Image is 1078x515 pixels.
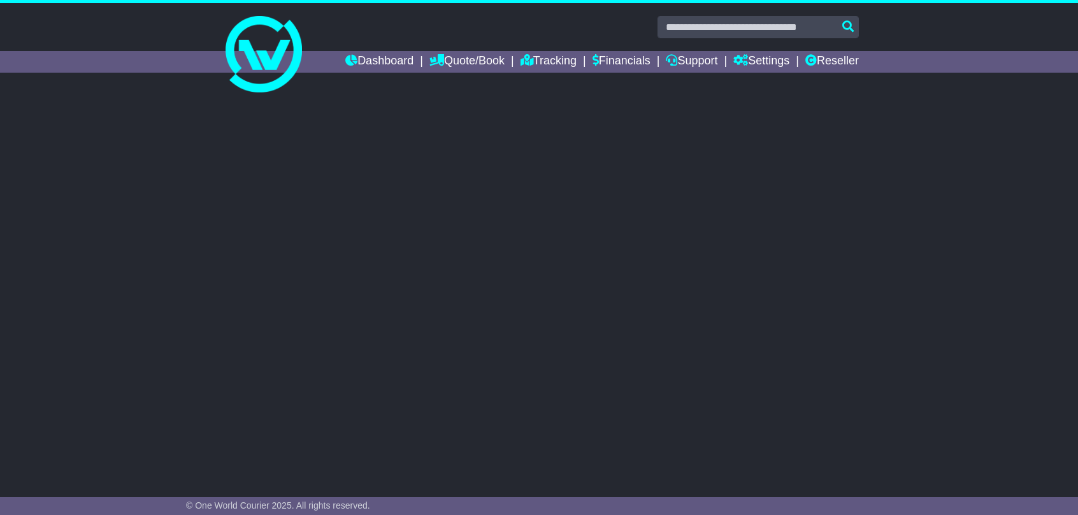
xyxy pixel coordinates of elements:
a: Reseller [805,51,859,73]
a: Tracking [521,51,577,73]
a: Support [666,51,717,73]
a: Quote/Book [429,51,505,73]
a: Dashboard [345,51,413,73]
a: Financials [593,51,650,73]
span: © One World Courier 2025. All rights reserved. [186,500,370,511]
a: Settings [733,51,789,73]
